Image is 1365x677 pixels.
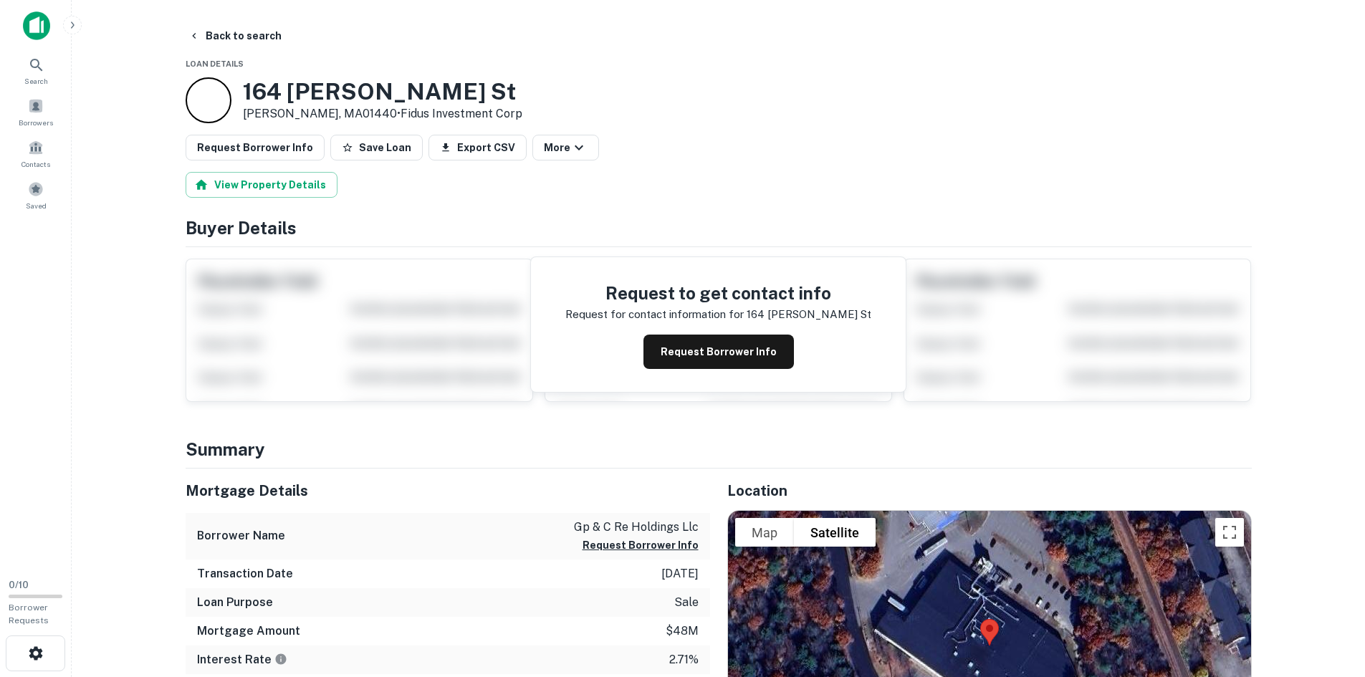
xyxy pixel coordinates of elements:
h3: 164 [PERSON_NAME] St [243,78,522,105]
p: Request for contact information for [565,306,744,323]
button: Show satellite imagery [794,518,876,547]
p: sale [674,594,699,611]
span: Saved [26,200,47,211]
h4: Request to get contact info [565,280,871,306]
p: 164 [PERSON_NAME] st [747,306,871,323]
p: [PERSON_NAME], MA01440 • [243,105,522,123]
button: Request Borrower Info [643,335,794,369]
h4: Buyer Details [186,215,1252,241]
a: Contacts [4,134,67,173]
img: capitalize-icon.png [23,11,50,40]
button: Show street map [735,518,794,547]
button: Request Borrower Info [186,135,325,160]
h6: Transaction Date [197,565,293,582]
span: Loan Details [186,59,244,68]
button: View Property Details [186,172,337,198]
span: Borrower Requests [9,602,49,625]
h6: Loan Purpose [197,594,273,611]
iframe: Chat Widget [1293,562,1365,631]
button: Save Loan [330,135,423,160]
p: gp & c re holdings llc [574,519,699,536]
h5: Location [727,480,1252,501]
button: Export CSV [428,135,527,160]
p: $48m [666,623,699,640]
button: Request Borrower Info [583,537,699,554]
span: Search [24,75,48,87]
button: Back to search [183,23,287,49]
span: 0 / 10 [9,580,29,590]
a: Fidus Investment Corp [401,107,522,120]
button: More [532,135,599,160]
p: [DATE] [661,565,699,582]
span: Contacts [21,158,50,170]
button: Toggle fullscreen view [1215,518,1244,547]
a: Search [4,51,67,90]
h6: Interest Rate [197,651,287,668]
h4: Summary [186,436,1252,462]
svg: The interest rates displayed on the website are for informational purposes only and may be report... [274,653,287,666]
h5: Mortgage Details [186,480,710,501]
a: Borrowers [4,92,67,131]
a: Saved [4,176,67,214]
h6: Mortgage Amount [197,623,300,640]
span: Borrowers [19,117,53,128]
h6: Borrower Name [197,527,285,544]
p: 2.71% [669,651,699,668]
